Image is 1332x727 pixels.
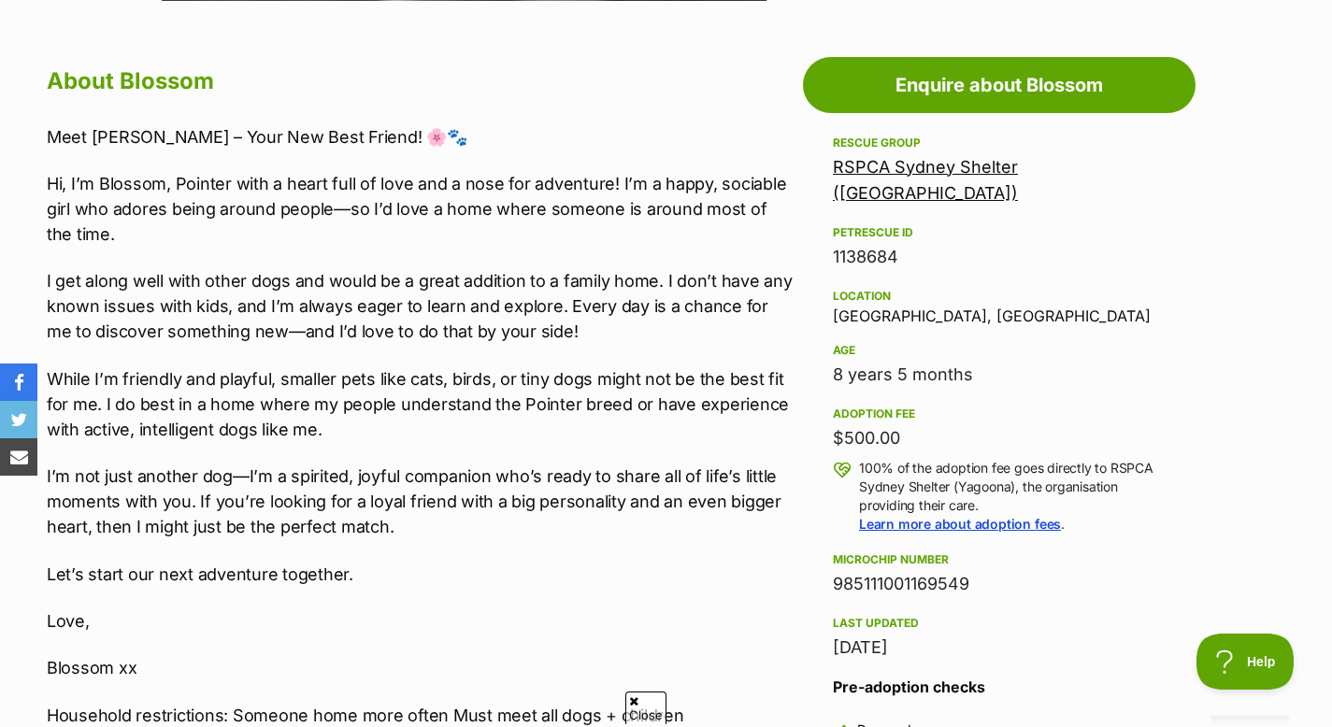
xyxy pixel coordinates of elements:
[833,634,1166,661] div: [DATE]
[833,406,1166,421] div: Adoption fee
[833,225,1166,240] div: PetRescue ID
[47,562,794,587] p: Let’s start our next adventure together.
[833,571,1166,597] div: 985111001169549
[803,57,1196,113] a: Enquire about Blossom
[833,157,1018,203] a: RSPCA Sydney Shelter ([GEOGRAPHIC_DATA])
[833,244,1166,270] div: 1138684
[47,268,794,344] p: I get along well with other dogs and would be a great addition to a family home. I don’t have any...
[859,459,1166,534] p: 100% of the adoption fee goes directly to RSPCA Sydney Shelter (Yagoona), the organisation provid...
[859,516,1061,532] a: Learn more about adoption fees
[833,676,1166,698] h3: Pre-adoption checks
[833,285,1166,324] div: [GEOGRAPHIC_DATA], [GEOGRAPHIC_DATA]
[47,655,794,680] p: Blossom xx
[1196,634,1295,690] iframe: Help Scout Beacon - Open
[833,135,1166,150] div: Rescue group
[47,463,794,539] p: I’m not just another dog—I’m a spirited, joyful companion who’s ready to share all of life’s litt...
[47,366,794,442] p: While I’m friendly and playful, smaller pets like cats, birds, or tiny dogs might not be the best...
[625,691,666,724] span: Close
[47,61,794,102] h2: About Blossom
[833,289,1166,304] div: Location
[833,362,1166,388] div: 8 years 5 months
[833,425,1166,451] div: $500.00
[833,616,1166,631] div: Last updated
[833,343,1166,358] div: Age
[833,552,1166,567] div: Microchip number
[47,124,794,150] p: Meet [PERSON_NAME] – Your New Best Friend! 🌸🐾
[47,608,794,634] p: Love,
[47,171,794,247] p: Hi, I’m Blossom, Pointer with a heart full of love and a nose for adventure! I’m a happy, sociabl...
